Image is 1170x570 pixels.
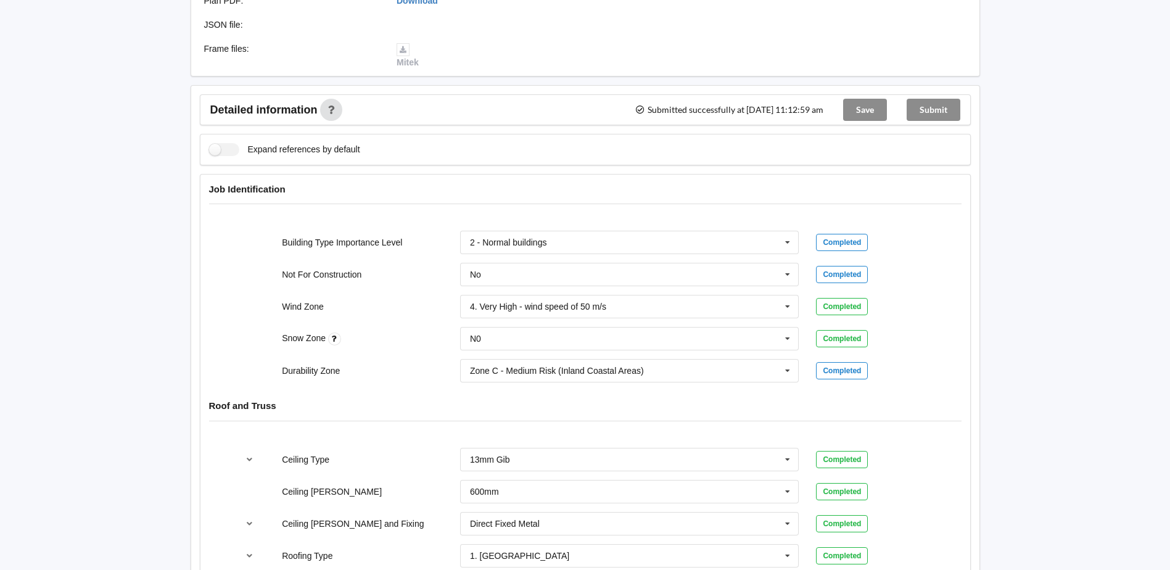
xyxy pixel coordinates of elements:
[816,451,868,468] div: Completed
[282,366,340,376] label: Durability Zone
[282,519,424,529] label: Ceiling [PERSON_NAME] and Fixing
[816,362,868,379] div: Completed
[282,333,328,343] label: Snow Zone
[196,19,389,31] div: JSON file :
[282,455,329,465] label: Ceiling Type
[470,487,499,496] div: 600mm
[470,302,606,311] div: 4. Very High - wind speed of 50 m/s
[209,400,962,411] h4: Roof and Truss
[816,547,868,564] div: Completed
[816,515,868,532] div: Completed
[470,334,481,343] div: N0
[196,43,389,68] div: Frame files :
[816,483,868,500] div: Completed
[282,238,402,247] label: Building Type Importance Level
[470,551,569,560] div: 1. [GEOGRAPHIC_DATA]
[816,330,868,347] div: Completed
[282,487,382,497] label: Ceiling [PERSON_NAME]
[470,455,510,464] div: 13mm Gib
[282,270,361,279] label: Not For Construction
[237,448,262,471] button: reference-toggle
[237,513,262,535] button: reference-toggle
[282,302,324,312] label: Wind Zone
[209,183,962,195] h4: Job Identification
[237,545,262,567] button: reference-toggle
[282,551,332,561] label: Roofing Type
[635,105,823,114] span: Submitted successfully at [DATE] 11:12:59 am
[470,366,644,375] div: Zone C - Medium Risk (Inland Coastal Areas)
[816,298,868,315] div: Completed
[816,266,868,283] div: Completed
[470,238,547,247] div: 2 - Normal buildings
[210,104,318,115] span: Detailed information
[397,44,419,67] a: Mitek
[470,270,481,279] div: No
[470,519,540,528] div: Direct Fixed Metal
[816,234,868,251] div: Completed
[209,143,360,156] label: Expand references by default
